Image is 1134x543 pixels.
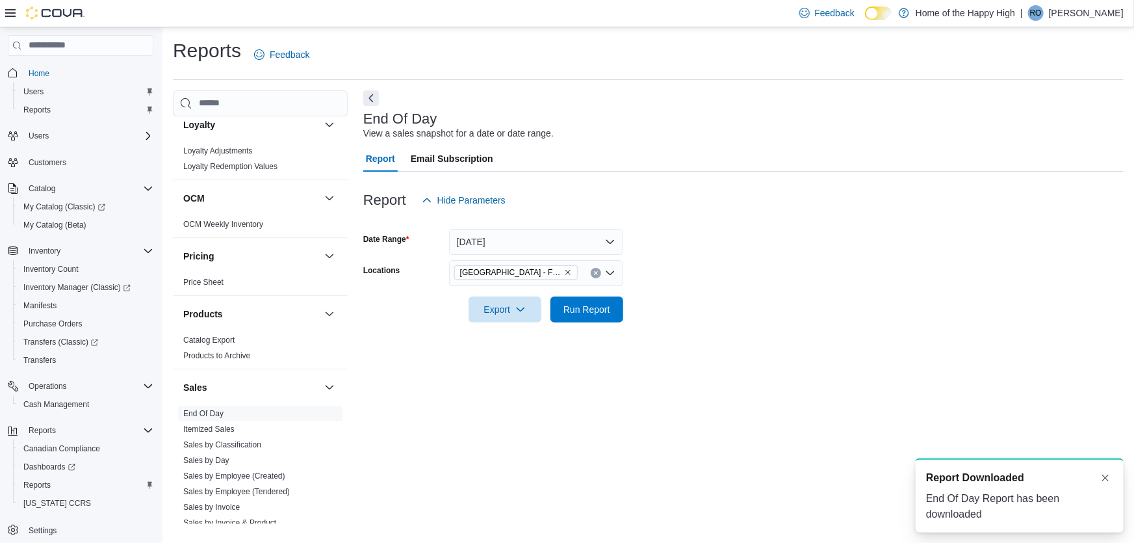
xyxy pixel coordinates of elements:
h3: Loyalty [183,118,215,131]
h3: Sales [183,381,207,394]
span: Dashboards [23,462,75,472]
img: Cova [26,7,84,20]
a: Sales by Invoice [183,503,240,512]
a: Itemized Sales [183,425,235,434]
button: Catalog [23,181,60,196]
span: Report Downloaded [926,470,1024,486]
span: End Of Day [183,408,224,419]
h3: Pricing [183,250,214,263]
button: Next [363,90,379,106]
button: Products [183,308,319,321]
a: Transfers [18,352,61,368]
span: Purchase Orders [23,319,83,329]
a: Products to Archive [183,351,250,360]
button: My Catalog (Beta) [13,216,159,234]
span: Transfers (Classic) [18,334,153,350]
span: Email Subscription [411,146,493,172]
button: Export [469,297,541,323]
label: Date Range [363,234,409,245]
span: Inventory [29,246,60,256]
a: Loyalty Adjustments [183,146,253,155]
span: Canadian Compliance [18,441,153,457]
a: Home [23,66,55,81]
span: Manifests [23,300,57,311]
button: OCM [183,192,319,205]
span: Dark Mode [865,20,866,21]
a: Reports [18,477,56,493]
a: OCM Weekly Inventory [183,220,263,229]
div: OCM [173,217,348,237]
span: Catalog Export [183,335,235,345]
span: Transfers [18,352,153,368]
span: RO [1030,5,1042,21]
input: Dark Mode [865,7,892,20]
a: My Catalog (Classic) [13,198,159,216]
button: Loyalty [183,118,319,131]
span: Canadian Compliance [23,444,100,454]
span: Users [29,131,49,141]
h3: Products [183,308,223,321]
span: Itemized Sales [183,424,235,434]
span: Dashboards [18,459,153,475]
span: Sales by Classification [183,440,261,450]
span: Catalog [23,181,153,196]
span: Home [23,65,153,81]
button: OCM [322,191,337,206]
a: Price Sheet [183,278,224,287]
a: My Catalog (Classic) [18,199,110,215]
div: End Of Day Report has been downloaded [926,491,1113,522]
a: Dashboards [18,459,81,475]
span: Reports [23,423,153,438]
span: Cash Management [23,399,89,410]
span: Inventory [23,243,153,259]
p: Home of the Happy High [916,5,1015,21]
button: Reports [23,423,61,438]
a: Dashboards [13,458,159,476]
span: Catalog [29,183,55,194]
span: Sales by Day [183,455,229,466]
button: Dismiss toast [1098,470,1113,486]
button: Reports [13,101,159,119]
button: Clear input [591,268,601,278]
span: Sales by Employee (Created) [183,471,285,481]
a: Sales by Employee (Created) [183,471,285,481]
button: Open list of options [605,268,615,278]
nav: Complex example [8,59,153,542]
a: Cash Management [18,397,94,412]
span: Purchase Orders [18,316,153,332]
button: [DATE] [449,229,623,255]
button: Hide Parameters [417,187,511,213]
a: Feedback [249,42,315,68]
h3: Report [363,192,406,208]
a: Customers [23,155,71,170]
button: Sales [322,380,337,395]
a: [US_STATE] CCRS [18,496,96,511]
a: Inventory Manager (Classic) [18,280,136,295]
a: Transfers (Classic) [18,334,103,350]
button: Inventory [3,242,159,260]
button: Users [3,127,159,145]
button: Products [322,306,337,322]
span: OCM Weekly Inventory [183,219,263,230]
span: Users [23,128,153,144]
span: Users [18,84,153,99]
span: Hide Parameters [437,194,506,207]
span: [GEOGRAPHIC_DATA] - Fire & Flower [460,266,561,279]
button: Customers [3,153,159,172]
span: Feedback [270,48,309,61]
p: | [1020,5,1023,21]
span: Loyalty Adjustments [183,146,253,156]
span: [US_STATE] CCRS [23,498,91,509]
button: Home [3,64,159,83]
a: Inventory Count [18,261,84,277]
span: Transfers [23,355,56,365]
span: Report [366,146,395,172]
a: Settings [23,523,62,538]
span: Operations [23,378,153,394]
div: Notification [926,470,1113,486]
span: Users [23,86,44,97]
span: Cash Management [18,397,153,412]
span: Washington CCRS [18,496,153,511]
span: Customers [29,157,66,168]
